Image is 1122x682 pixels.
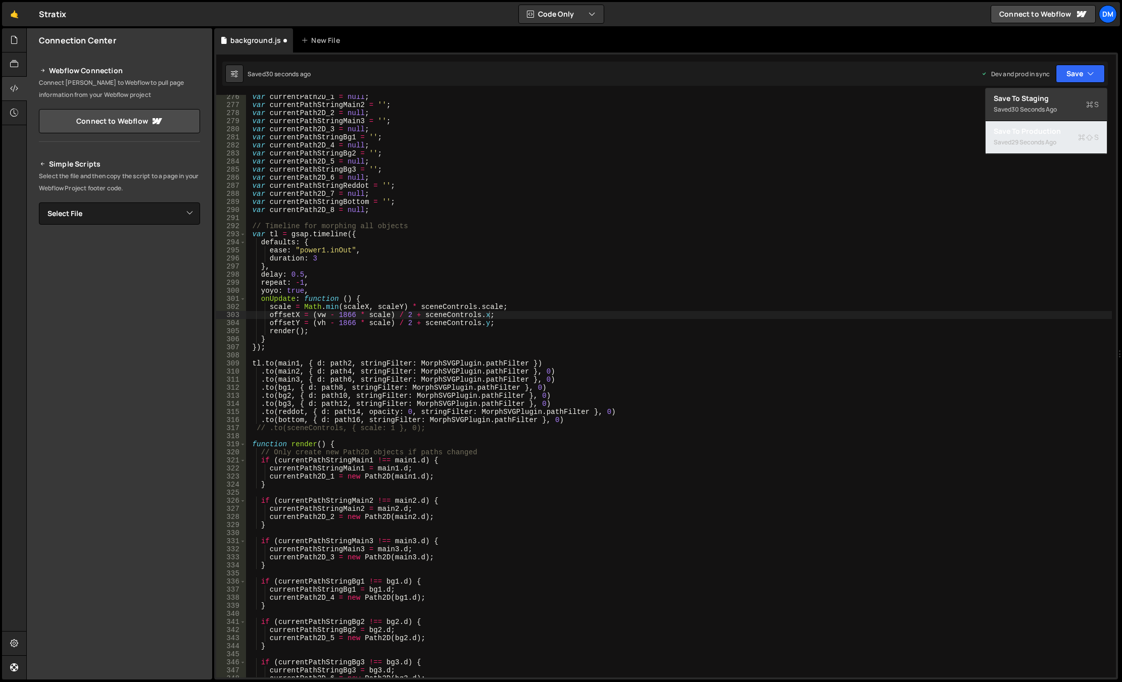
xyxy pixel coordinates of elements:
div: 298 [216,271,246,279]
div: 305 [216,327,246,335]
div: 330 [216,529,246,537]
div: 346 [216,658,246,666]
div: 342 [216,626,246,634]
button: Save to StagingS Saved30 seconds ago [986,88,1107,121]
div: 278 [216,109,246,117]
div: Saved [994,136,1099,148]
div: Code Only [985,88,1107,154]
div: 327 [216,505,246,513]
div: New File [301,35,344,45]
span: S [1086,99,1099,110]
div: 331 [216,537,246,545]
div: 303 [216,311,246,319]
div: 326 [216,497,246,505]
div: 276 [216,93,246,101]
div: 288 [216,190,246,198]
div: 295 [216,246,246,254]
div: 318 [216,432,246,440]
div: 291 [216,214,246,222]
div: 284 [216,158,246,166]
div: 281 [216,133,246,141]
div: 333 [216,553,246,561]
div: 310 [216,368,246,376]
div: 341 [216,618,246,626]
div: 314 [216,400,246,408]
div: 323 [216,473,246,481]
div: 334 [216,561,246,569]
a: Connect to Webflow [991,5,1096,23]
div: 307 [216,343,246,351]
div: 297 [216,263,246,271]
a: 🤙 [2,2,27,26]
h2: Connection Center [39,35,116,46]
iframe: YouTube video player [39,339,201,430]
div: 279 [216,117,246,125]
div: 340 [216,610,246,618]
div: 319 [216,440,246,448]
div: 313 [216,392,246,400]
button: Save to ProductionS Saved29 seconds ago [986,121,1107,154]
button: Save [1056,65,1105,83]
div: 283 [216,149,246,158]
div: Dev and prod in sync [981,70,1050,78]
div: 332 [216,545,246,553]
div: 339 [216,602,246,610]
div: 311 [216,376,246,384]
a: Connect to Webflow [39,109,200,133]
div: 325 [216,489,246,497]
div: 336 [216,578,246,586]
div: 304 [216,319,246,327]
div: 29 seconds ago [1011,138,1056,146]
div: background.js [230,35,281,45]
div: 280 [216,125,246,133]
div: 301 [216,295,246,303]
div: 315 [216,408,246,416]
div: 338 [216,594,246,602]
div: 285 [216,166,246,174]
div: 316 [216,416,246,424]
div: 335 [216,569,246,578]
div: Saved [248,70,311,78]
div: 308 [216,351,246,359]
div: 289 [216,198,246,206]
h2: Simple Scripts [39,158,200,170]
span: S [1078,132,1099,142]
div: 345 [216,650,246,658]
div: 312 [216,384,246,392]
div: 286 [216,174,246,182]
a: Dm [1099,5,1117,23]
div: Save to Staging [994,93,1099,103]
p: Connect [PERSON_NAME] to Webflow to pull page information from your Webflow project [39,77,200,101]
div: 30 seconds ago [266,70,311,78]
div: 294 [216,238,246,246]
div: 302 [216,303,246,311]
div: 324 [216,481,246,489]
div: 337 [216,586,246,594]
div: 320 [216,448,246,456]
div: 300 [216,287,246,295]
div: 344 [216,642,246,650]
div: 290 [216,206,246,214]
div: 293 [216,230,246,238]
div: 343 [216,634,246,642]
div: 309 [216,359,246,368]
div: 321 [216,456,246,464]
div: Save to Production [994,126,1099,136]
div: 347 [216,666,246,674]
div: 292 [216,222,246,230]
div: 328 [216,513,246,521]
div: 282 [216,141,246,149]
h2: Webflow Connection [39,65,200,77]
div: 30 seconds ago [1011,105,1057,114]
div: 306 [216,335,246,343]
div: 287 [216,182,246,190]
div: 277 [216,101,246,109]
div: 317 [216,424,246,432]
div: Saved [994,103,1099,116]
div: 299 [216,279,246,287]
button: Code Only [519,5,604,23]
iframe: YouTube video player [39,241,201,332]
p: Select the file and then copy the script to a page in your Webflow Project footer code. [39,170,200,194]
div: 296 [216,254,246,263]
